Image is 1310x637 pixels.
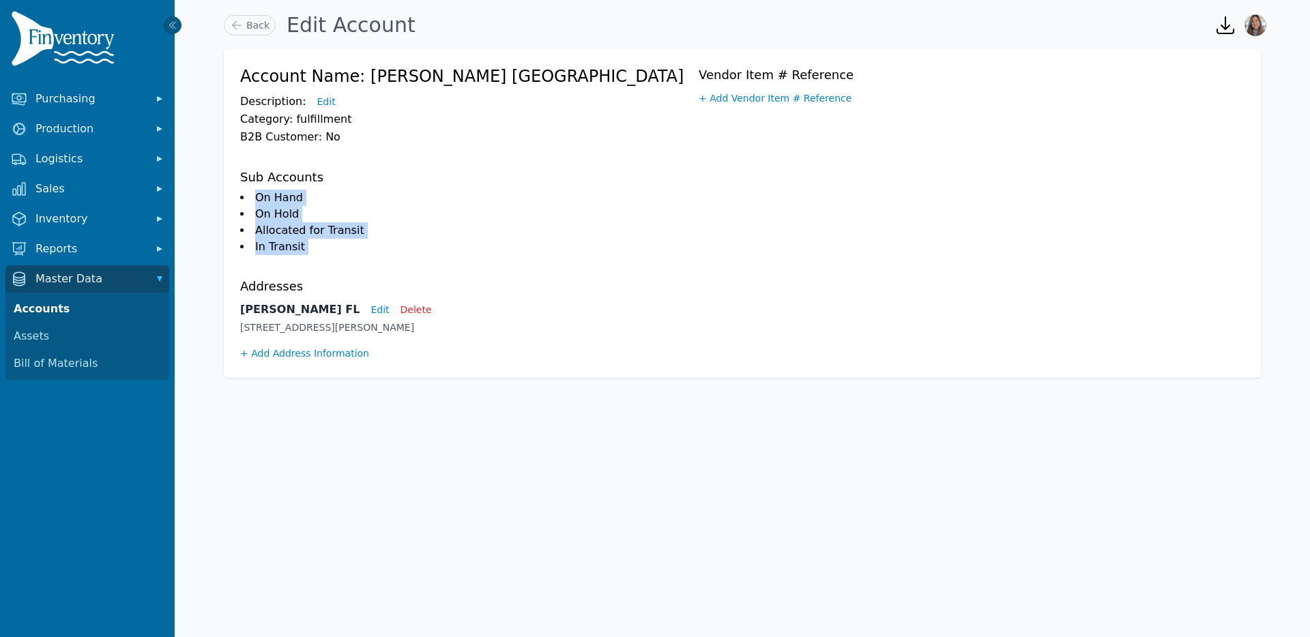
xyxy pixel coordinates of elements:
[240,65,699,87] h1: Account Name: [PERSON_NAME] [GEOGRAPHIC_DATA]
[240,239,699,255] li: In Transit
[35,211,145,227] span: Inventory
[240,206,699,222] li: On Hold
[240,168,699,187] h3: Sub Accounts
[240,222,699,239] li: Allocated for Transit
[35,151,145,167] span: Logistics
[35,181,145,197] span: Sales
[5,85,169,113] button: Purchasing
[287,13,416,38] h1: Edit Account
[240,301,360,318] h3: [PERSON_NAME] FL
[8,350,166,377] a: Bill of Materials
[699,65,1244,85] h3: Vendor Item # Reference
[370,303,389,316] button: Edit
[35,241,145,257] span: Reports
[8,323,166,350] a: Assets
[35,91,145,107] span: Purchasing
[240,93,699,146] p: Description: Category: fulfillment B2B Customer: No
[5,145,169,173] button: Logistics
[5,205,169,233] button: Inventory
[317,95,336,108] button: Edit
[5,175,169,203] button: Sales
[35,271,145,287] span: Master Data
[5,265,169,293] button: Master Data
[5,235,169,263] button: Reports
[8,295,166,323] a: Accounts
[240,277,699,296] h3: Addresses
[5,115,169,143] button: Production
[1244,14,1266,36] img: Bernice Wang
[35,121,145,137] span: Production
[224,15,276,35] a: Back
[401,303,432,316] button: Delete
[11,11,120,72] img: Finventory
[240,346,369,360] button: + Add Address Information
[240,321,699,334] p: [STREET_ADDRESS][PERSON_NAME]
[699,91,851,105] button: + Add Vendor Item # Reference
[240,190,699,206] li: On Hand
